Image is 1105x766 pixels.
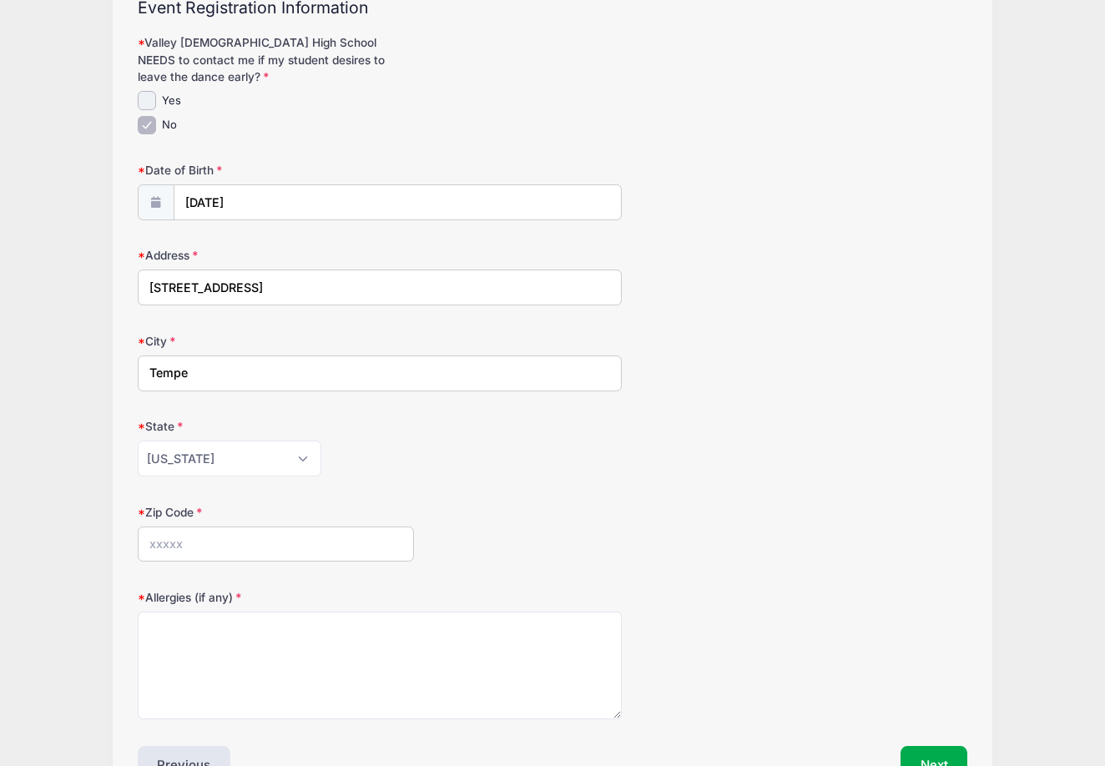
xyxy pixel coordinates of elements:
label: Valley [DEMOGRAPHIC_DATA] High School NEEDS to contact me if my student desires to leave the danc... [138,34,415,85]
label: Allergies (if any) [138,589,415,606]
label: No [162,117,177,134]
label: Yes [162,93,181,109]
label: State [138,418,415,435]
label: Address [138,247,415,264]
input: mm/dd/yyyy [174,184,622,220]
label: City [138,333,415,350]
label: Date of Birth [138,162,415,179]
input: xxxxx [138,527,415,562]
label: Zip Code [138,504,415,521]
